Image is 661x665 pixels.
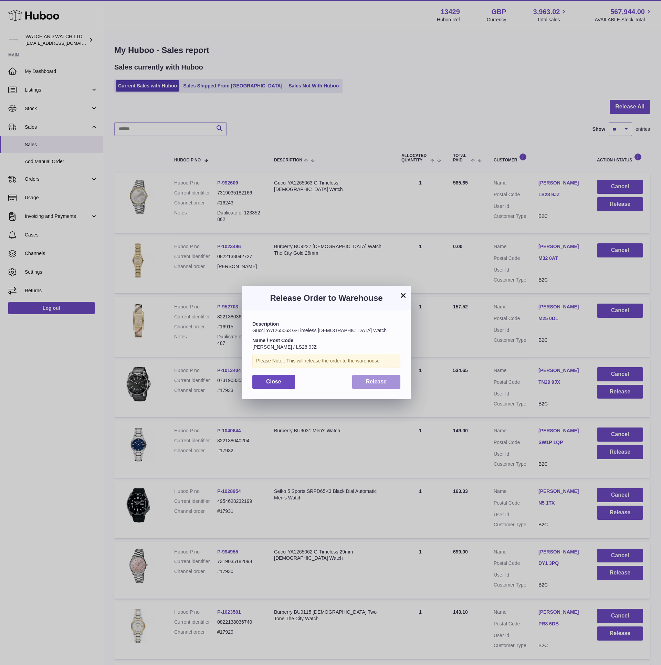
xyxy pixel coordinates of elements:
[252,328,387,333] span: Gucci YA1265063 G-Timeless [DEMOGRAPHIC_DATA] Watch
[252,338,293,343] strong: Name / Post Code
[252,344,317,350] span: [PERSON_NAME] / LS28 9JZ
[266,379,281,384] span: Close
[252,293,400,304] h3: Release Order to Warehouse
[252,321,279,327] strong: Description
[366,379,387,384] span: Release
[352,375,401,389] button: Release
[399,291,407,299] button: ×
[252,354,400,368] div: Please Note : This will release the order to the warehouse
[252,375,295,389] button: Close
